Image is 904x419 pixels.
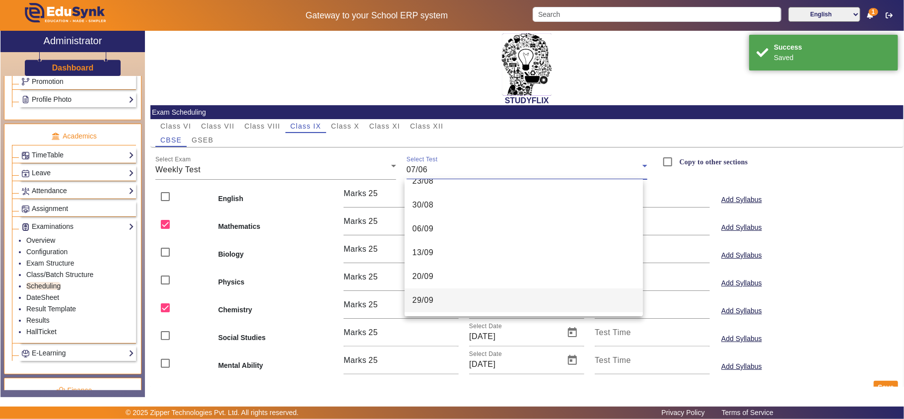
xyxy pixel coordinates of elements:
span: 30/08 [413,199,434,211]
span: 13/09 [413,247,434,259]
span: 20/09 [413,271,434,282]
span: 23/08 [413,175,434,187]
span: 29/09 [413,294,434,306]
div: Success [774,42,891,53]
span: 06/09 [413,223,434,235]
div: Saved [774,53,891,63]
